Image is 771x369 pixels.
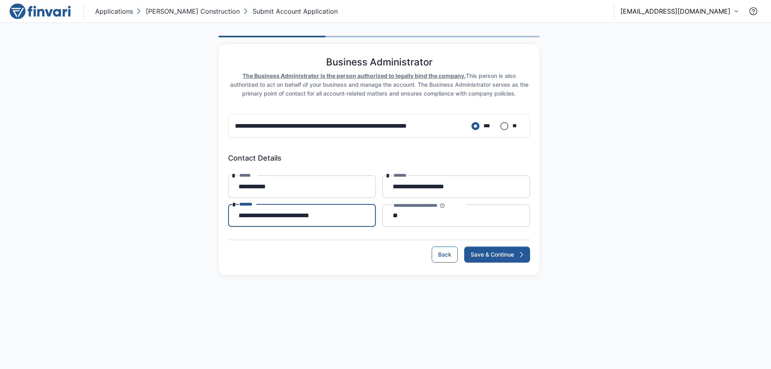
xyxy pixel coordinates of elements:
[326,57,432,68] h5: Business Administrator
[620,6,739,16] button: [EMAIL_ADDRESS][DOMAIN_NAME]
[243,72,466,79] u: The Business Administrator is the person authorized to legally bind the company.
[620,6,730,16] p: [EMAIL_ADDRESS][DOMAIN_NAME]
[228,71,530,98] div: This person is also authorized to act on behalf of your business and manage the account. The Busi...
[432,247,458,263] button: Back
[464,247,530,263] button: Save & Continue
[10,3,71,19] img: logo
[146,6,240,16] p: [PERSON_NAME] Construction
[135,5,241,18] button: [PERSON_NAME] Construction
[228,154,530,163] h6: Contact Details
[94,5,135,18] button: Applications
[95,6,133,16] p: Applications
[241,5,339,18] button: Submit Account Application
[745,3,761,19] button: Contact Support
[253,6,338,16] p: Submit Account Application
